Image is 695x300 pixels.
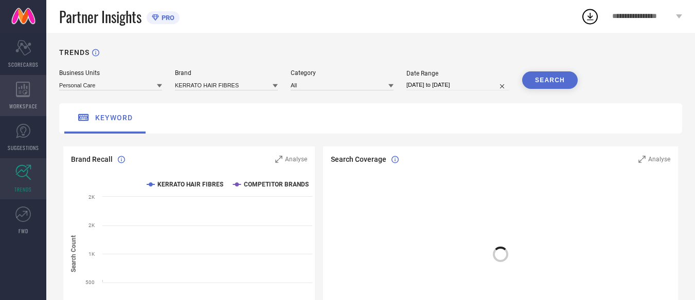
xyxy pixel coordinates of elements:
text: 500 [85,279,95,285]
svg: Zoom [638,156,646,163]
span: keyword [95,114,133,122]
span: SCORECARDS [8,61,39,68]
span: SUGGESTIONS [8,144,39,152]
div: Category [291,69,394,77]
span: Analyse [648,156,670,163]
svg: Zoom [275,156,282,163]
span: FWD [19,227,28,235]
input: Select date range [406,80,509,90]
text: KERRATO HAIR FIBRES [157,181,223,188]
div: Brand [175,69,278,77]
span: PRO [159,14,174,22]
div: Business Units [59,69,162,77]
h1: TRENDS [59,48,90,57]
tspan: Search Count [70,235,77,272]
div: Date Range [406,70,509,77]
span: TRENDS [14,185,32,193]
button: SEARCH [522,71,578,89]
text: 2K [88,194,95,200]
div: Open download list [581,7,599,26]
span: Analyse [285,156,307,163]
span: Brand Recall [71,155,113,163]
span: Partner Insights [59,6,141,27]
text: COMPETITOR BRANDS [244,181,309,188]
span: Search Coverage [331,155,386,163]
text: 1K [88,251,95,257]
span: WORKSPACE [9,102,38,110]
text: 2K [88,222,95,228]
